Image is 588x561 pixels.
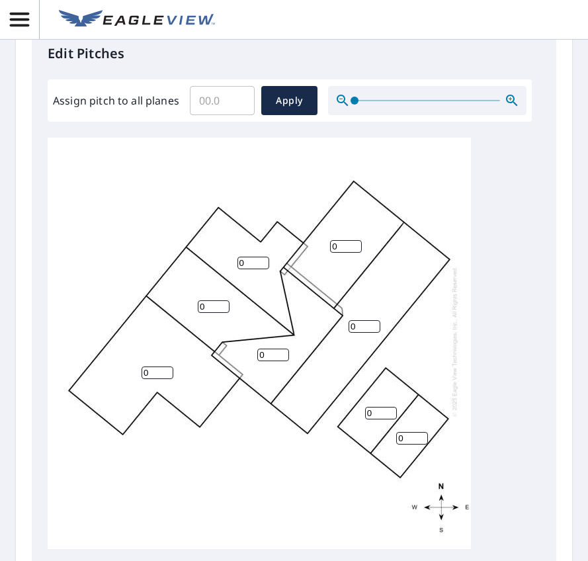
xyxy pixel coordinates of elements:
[53,93,179,108] label: Assign pitch to all planes
[59,10,215,30] img: EV Logo
[51,2,223,38] a: EV Logo
[190,82,255,119] input: 00.0
[272,93,307,109] span: Apply
[48,44,540,64] p: Edit Pitches
[261,86,317,115] button: Apply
